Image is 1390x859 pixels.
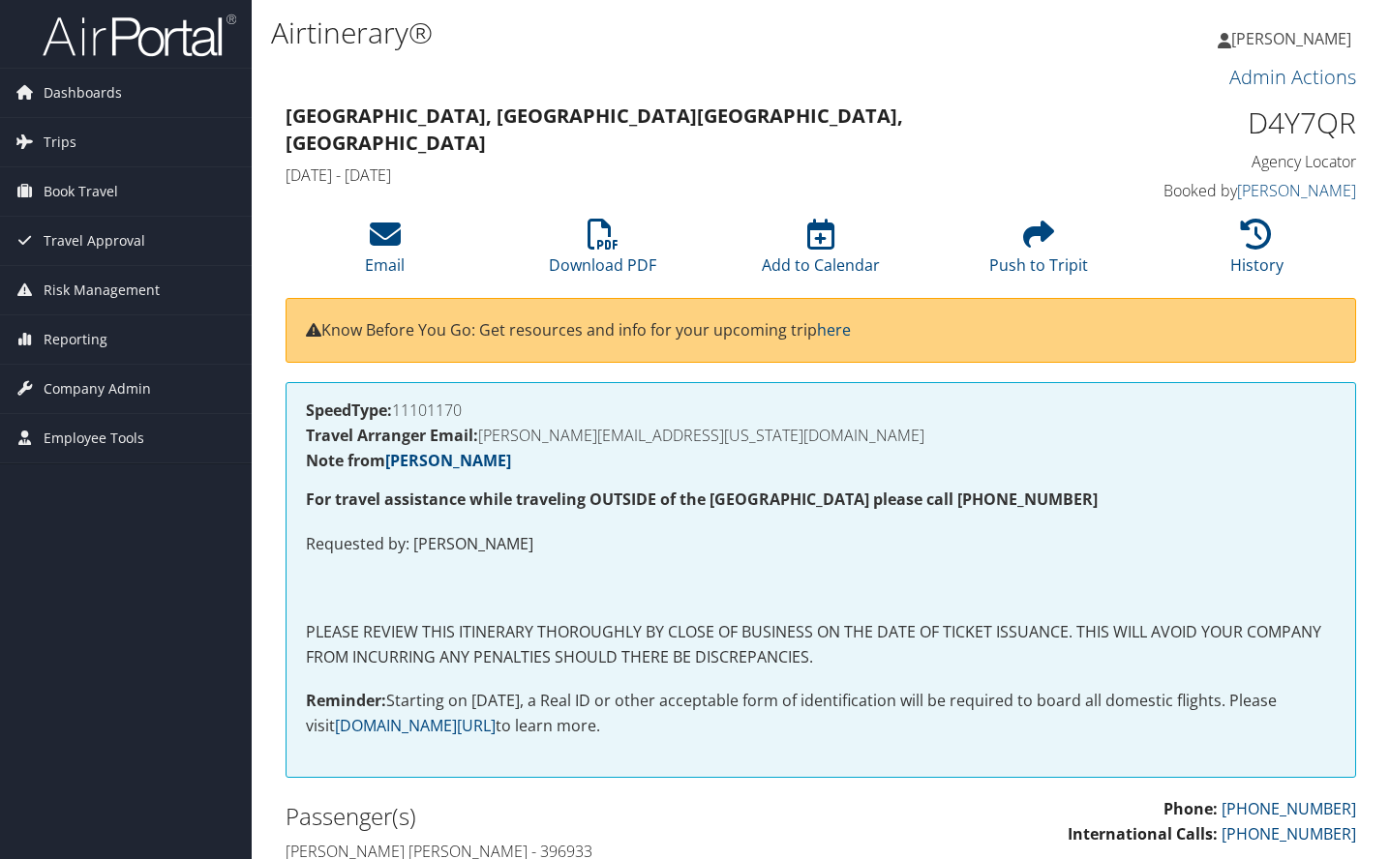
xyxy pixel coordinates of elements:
[44,365,151,413] span: Company Admin
[306,318,1336,343] p: Know Before You Go: Get resources and info for your upcoming trip
[989,229,1088,276] a: Push to Tripit
[1231,28,1351,49] span: [PERSON_NAME]
[1163,798,1218,819] strong: Phone:
[306,425,478,446] strong: Travel Arranger Email:
[1218,10,1371,68] a: [PERSON_NAME]
[44,118,76,166] span: Trips
[1110,103,1356,143] h1: D4Y7QR
[306,489,1098,510] strong: For travel assistance while traveling OUTSIDE of the [GEOGRAPHIC_DATA] please call [PHONE_NUMBER]
[1230,229,1284,276] a: History
[306,620,1336,669] p: PLEASE REVIEW THIS ITINERARY THOROUGHLY BY CLOSE OF BUSINESS ON THE DATE OF TICKET ISSUANCE. THIS...
[286,103,903,156] strong: [GEOGRAPHIC_DATA], [GEOGRAPHIC_DATA] [GEOGRAPHIC_DATA], [GEOGRAPHIC_DATA]
[306,428,1336,443] h4: [PERSON_NAME][EMAIL_ADDRESS][US_STATE][DOMAIN_NAME]
[44,414,144,462] span: Employee Tools
[549,229,656,276] a: Download PDF
[1110,151,1356,172] h4: Agency Locator
[44,167,118,216] span: Book Travel
[306,400,392,421] strong: SpeedType:
[817,319,851,341] a: here
[44,69,122,117] span: Dashboards
[365,229,405,276] a: Email
[286,164,1081,186] h4: [DATE] - [DATE]
[306,450,511,471] strong: Note from
[1229,64,1356,90] a: Admin Actions
[385,450,511,471] a: [PERSON_NAME]
[306,690,386,711] strong: Reminder:
[306,532,1336,557] p: Requested by: [PERSON_NAME]
[335,715,496,736] a: [DOMAIN_NAME][URL]
[1110,180,1356,201] h4: Booked by
[43,13,236,58] img: airportal-logo.png
[271,13,1004,53] h1: Airtinerary®
[1068,823,1218,844] strong: International Calls:
[306,689,1336,738] p: Starting on [DATE], a Real ID or other acceptable form of identification will be required to boar...
[1222,798,1356,819] a: [PHONE_NUMBER]
[762,229,880,276] a: Add to Calendar
[286,800,806,833] h2: Passenger(s)
[44,266,160,314] span: Risk Management
[1222,823,1356,844] a: [PHONE_NUMBER]
[44,217,145,265] span: Travel Approval
[306,402,1336,418] h4: 11101170
[1237,180,1356,201] a: [PERSON_NAME]
[44,315,107,364] span: Reporting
